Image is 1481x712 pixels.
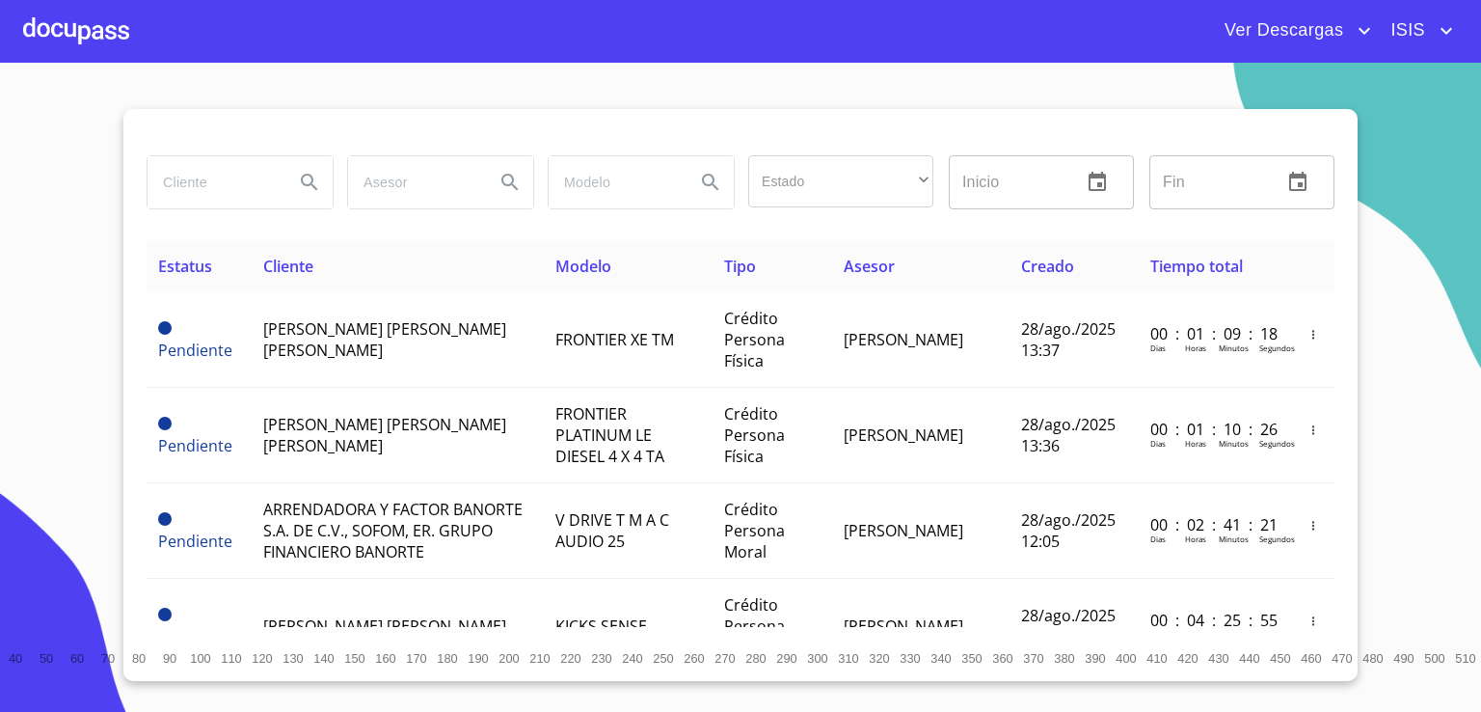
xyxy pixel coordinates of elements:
[1296,643,1327,673] button: 460
[93,643,123,673] button: 70
[1185,438,1206,449] p: Horas
[1259,342,1295,353] p: Segundos
[895,643,926,673] button: 330
[1219,534,1249,544] p: Minutos
[1150,514,1280,535] p: 00 : 02 : 41 : 21
[1049,643,1080,673] button: 380
[961,651,982,666] span: 350
[1150,438,1166,449] p: Dias
[1185,342,1206,353] p: Horas
[555,403,664,467] span: FRONTIER PLATINUM LE DIESEL 4 X 4 TA
[370,643,401,673] button: 160
[930,651,951,666] span: 340
[1301,651,1321,666] span: 460
[1376,15,1458,46] button: account of current user
[802,643,833,673] button: 300
[591,651,611,666] span: 230
[555,643,586,673] button: 220
[1358,643,1388,673] button: 480
[62,643,93,673] button: 60
[1450,643,1481,673] button: 510
[844,616,963,637] span: [PERSON_NAME]
[1150,610,1280,631] p: 00 : 04 : 25 : 55
[1419,643,1450,673] button: 500
[529,651,550,666] span: 210
[158,626,232,647] span: Pendiente
[339,643,370,673] button: 150
[525,643,555,673] button: 210
[283,651,303,666] span: 130
[1259,438,1295,449] p: Segundos
[1150,342,1166,353] p: Dias
[838,651,858,666] span: 310
[687,159,734,205] button: Search
[555,616,647,637] span: KICKS SENSE
[158,435,232,456] span: Pendiente
[263,318,506,361] span: [PERSON_NAME] [PERSON_NAME] [PERSON_NAME]
[1270,651,1290,666] span: 450
[158,608,172,621] span: Pendiente
[748,155,933,207] div: ​
[348,156,479,208] input: search
[1142,643,1172,673] button: 410
[724,256,756,277] span: Tipo
[158,340,232,361] span: Pendiente
[1150,323,1280,344] p: 00 : 01 : 09 : 18
[1259,534,1295,544] p: Segundos
[1018,643,1049,673] button: 370
[263,256,313,277] span: Cliente
[833,643,864,673] button: 310
[844,424,963,446] span: [PERSON_NAME]
[648,643,679,673] button: 250
[1172,643,1203,673] button: 420
[1116,651,1136,666] span: 400
[70,651,84,666] span: 60
[1219,438,1249,449] p: Minutos
[1210,15,1353,46] span: Ver Descargas
[487,159,533,205] button: Search
[987,643,1018,673] button: 360
[1424,651,1444,666] span: 500
[622,651,642,666] span: 240
[252,651,272,666] span: 120
[679,643,710,673] button: 260
[1146,651,1167,666] span: 410
[1393,651,1414,666] span: 490
[776,651,796,666] span: 290
[771,643,802,673] button: 290
[123,643,154,673] button: 80
[1388,643,1419,673] button: 490
[1327,643,1358,673] button: 470
[216,643,247,673] button: 110
[221,651,241,666] span: 110
[1150,256,1243,277] span: Tiempo total
[309,643,339,673] button: 140
[617,643,648,673] button: 240
[555,256,611,277] span: Modelo
[745,651,766,666] span: 280
[406,651,426,666] span: 170
[1085,651,1105,666] span: 390
[710,643,740,673] button: 270
[1203,643,1234,673] button: 430
[468,651,488,666] span: 190
[132,651,146,666] span: 80
[1021,509,1116,552] span: 28/ago./2025 12:05
[463,643,494,673] button: 190
[313,651,334,666] span: 140
[9,651,22,666] span: 40
[344,651,364,666] span: 150
[724,594,785,658] span: Crédito Persona Física
[740,643,771,673] button: 280
[869,651,889,666] span: 320
[1362,651,1383,666] span: 480
[1080,643,1111,673] button: 390
[1208,651,1228,666] span: 430
[263,499,523,562] span: ARRENDADORA Y FACTOR BANORTE S.A. DE C.V., SOFOM, ER. GRUPO FINANCIERO BANORTE
[1455,651,1475,666] span: 510
[956,643,987,673] button: 350
[555,329,674,350] span: FRONTIER XE TM
[1185,534,1206,544] p: Horas
[1021,256,1074,277] span: Creado
[498,651,519,666] span: 200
